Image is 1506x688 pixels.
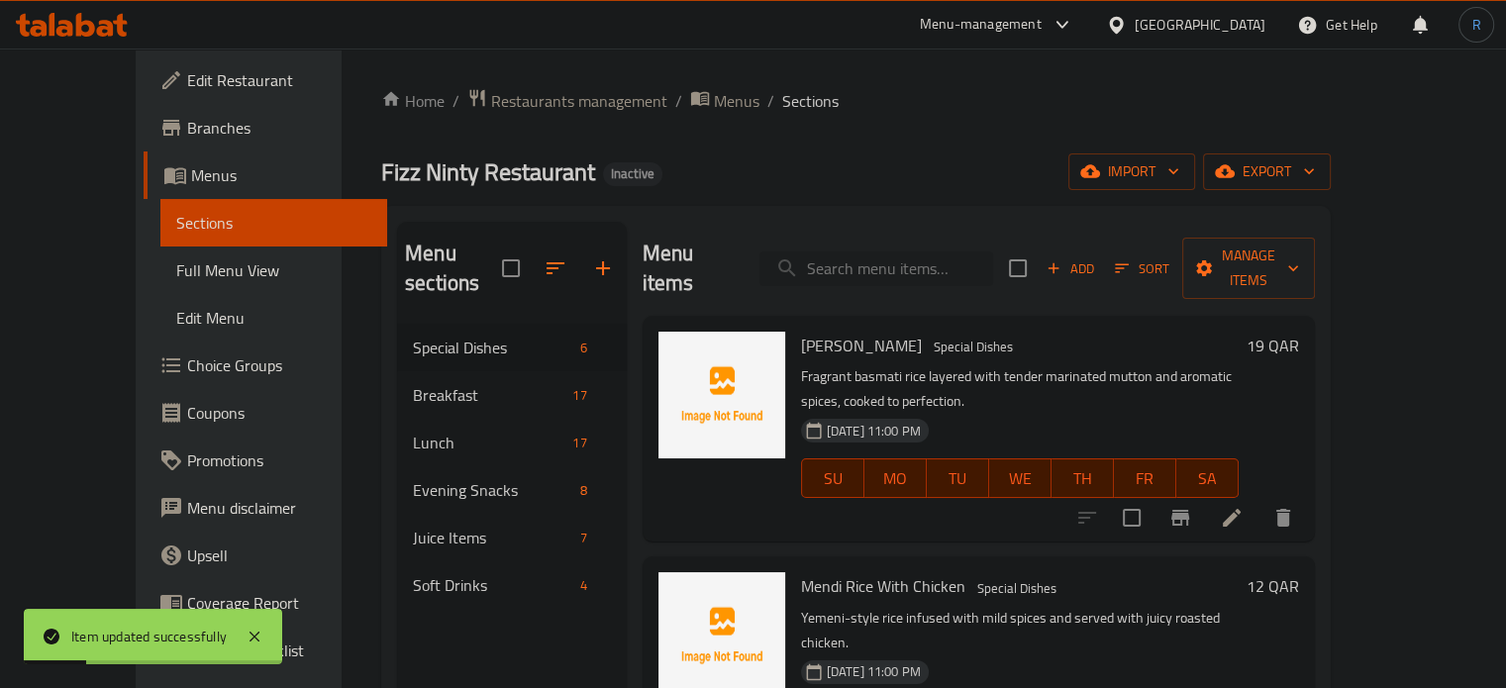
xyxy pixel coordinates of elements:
[144,484,387,532] a: Menu disclaimer
[1122,464,1168,493] span: FR
[572,526,595,549] div: items
[864,458,927,498] button: MO
[160,246,387,294] a: Full Menu View
[1203,153,1331,190] button: export
[989,458,1052,498] button: WE
[413,431,564,454] span: Lunch
[144,56,387,104] a: Edit Restaurant
[397,561,627,609] div: Soft Drinks4
[1184,464,1231,493] span: SA
[187,116,371,140] span: Branches
[397,371,627,419] div: Breakfast17
[160,199,387,246] a: Sections
[144,151,387,199] a: Menus
[413,573,571,597] span: Soft Drinks
[1059,464,1106,493] span: TH
[1068,153,1195,190] button: import
[1220,506,1244,530] a: Edit menu item
[1114,458,1176,498] button: FR
[969,576,1064,600] div: Special Dishes
[997,247,1039,289] span: Select section
[413,478,571,502] span: Evening Snacks
[603,165,662,182] span: Inactive
[819,662,929,681] span: [DATE] 11:00 PM
[926,336,1021,358] span: Special Dishes
[187,543,371,567] span: Upsell
[572,573,595,597] div: items
[71,626,227,647] div: Item updated successfully
[187,448,371,472] span: Promotions
[819,422,929,441] span: [DATE] 11:00 PM
[144,532,387,579] a: Upsell
[397,324,627,371] div: Special Dishes6
[381,149,595,194] span: Fizz Ninty Restaurant
[1247,332,1299,359] h6: 19 QAR
[767,89,774,113] li: /
[397,514,627,561] div: Juice Items7
[572,529,595,547] span: 7
[997,464,1044,493] span: WE
[714,89,759,113] span: Menus
[935,464,981,493] span: TU
[467,88,667,114] a: Restaurants management
[381,88,1331,114] nav: breadcrumb
[1156,494,1204,541] button: Branch-specific-item
[1471,14,1480,36] span: R
[969,577,1064,600] span: Special Dishes
[491,89,667,113] span: Restaurants management
[643,239,736,298] h2: Menu items
[532,245,579,292] span: Sort sections
[1084,159,1179,184] span: import
[572,339,595,357] span: 6
[782,89,839,113] span: Sections
[490,247,532,289] span: Select all sections
[1198,244,1299,293] span: Manage items
[1135,14,1265,36] div: [GEOGRAPHIC_DATA]
[413,526,571,549] span: Juice Items
[801,571,965,601] span: Mendi Rice With Chicken
[187,496,371,520] span: Menu disclaimer
[144,104,387,151] a: Branches
[926,336,1021,359] div: Special Dishes
[1039,253,1102,284] button: Add
[187,591,371,615] span: Coverage Report
[144,389,387,437] a: Coupons
[801,458,864,498] button: SU
[801,606,1239,655] p: Yemeni-style rice infused with mild spices and served with juicy roasted chicken.
[176,211,371,235] span: Sections
[187,353,371,377] span: Choice Groups
[564,383,594,407] div: items
[564,434,594,452] span: 17
[381,89,445,113] a: Home
[187,401,371,425] span: Coupons
[405,239,502,298] h2: Menu sections
[160,294,387,342] a: Edit Menu
[801,364,1239,414] p: Fragrant basmati rice layered with tender marinated mutton and aromatic spices, cooked to perfect...
[413,336,571,359] span: Special Dishes
[1039,253,1102,284] span: Add item
[191,163,371,187] span: Menus
[1247,572,1299,600] h6: 12 QAR
[144,342,387,389] a: Choice Groups
[603,162,662,186] div: Inactive
[1102,253,1182,284] span: Sort items
[144,437,387,484] a: Promotions
[1044,257,1097,280] span: Add
[176,306,371,330] span: Edit Menu
[572,481,595,500] span: 8
[759,251,993,286] input: search
[1259,494,1307,541] button: delete
[397,466,627,514] div: Evening Snacks8
[187,68,371,92] span: Edit Restaurant
[572,478,595,502] div: items
[1219,159,1315,184] span: export
[1182,238,1315,299] button: Manage items
[572,336,595,359] div: items
[1052,458,1114,498] button: TH
[564,386,594,405] span: 17
[452,89,459,113] li: /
